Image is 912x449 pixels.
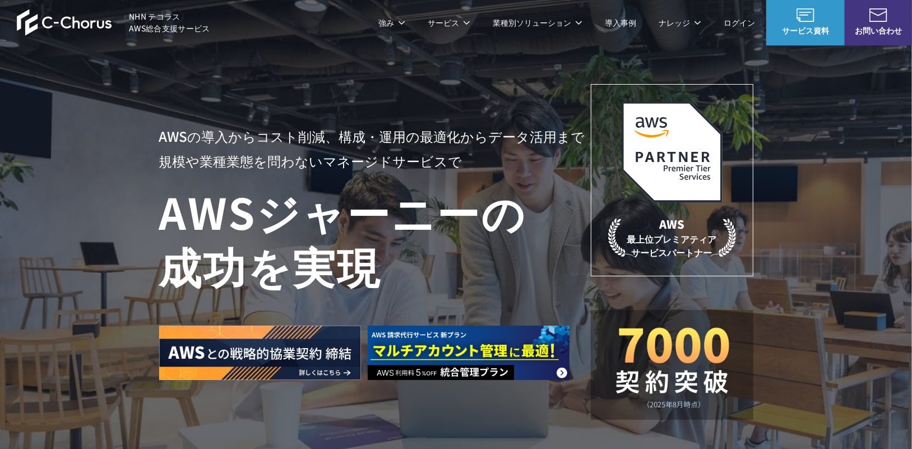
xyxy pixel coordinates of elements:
p: サービス [428,17,470,29]
img: AWSとの戦略的協業契約 締結 [159,326,361,380]
span: お問い合わせ [845,25,912,36]
img: AWS請求代行サービス 統合管理プラン [368,326,570,380]
a: ログイン [724,17,755,29]
p: 最上位プレミアティア サービスパートナー [608,216,736,259]
em: AWS [659,216,684,232]
a: 導入事例 [605,17,636,29]
p: 強み [378,17,405,29]
img: AWSプレミアティアサービスパートナー [622,101,723,202]
img: 契約件数 [613,327,731,409]
a: AWS総合支援サービス C-Chorus NHN テコラスAWS総合支援サービス [17,9,210,36]
h1: AWS ジャーニーの 成功を実現 [159,184,591,292]
span: NHN テコラス AWS総合支援サービス [129,11,210,34]
img: お問い合わせ [869,8,887,22]
p: 業種別ソリューション [493,17,582,29]
img: AWS総合支援サービス C-Chorus サービス資料 [797,8,814,22]
span: サービス資料 [766,25,845,36]
p: AWSの導入からコスト削減、 構成・運用の最適化からデータ活用まで 規模や業種業態を問わない マネージドサービスで [159,124,591,173]
p: ナレッジ [659,17,701,29]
